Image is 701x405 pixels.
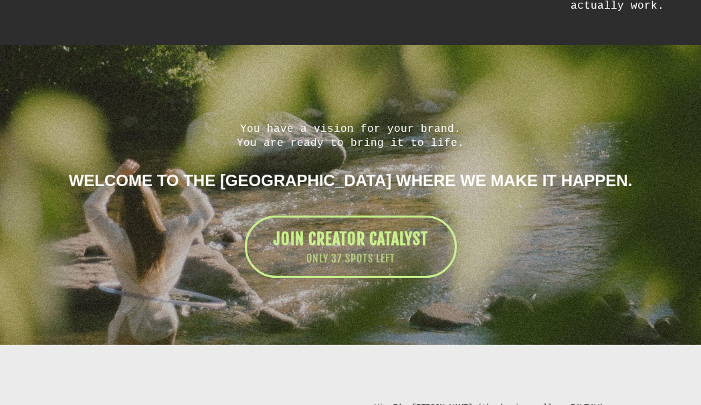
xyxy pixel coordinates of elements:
[274,251,428,266] span: ONLY 37 SPOTS LEFT
[30,136,671,150] div: You are ready to bring it to life.
[69,171,633,189] b: Welcome to the [GEOGRAPHIC_DATA] where we make it happen.
[30,122,671,150] h1: You have a vision for your brand.
[245,216,457,278] a: JOIN CREATOR CATALYST ONLY 37 SPOTS LEFT
[274,229,428,249] span: JOIN CREATOR CATALYST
